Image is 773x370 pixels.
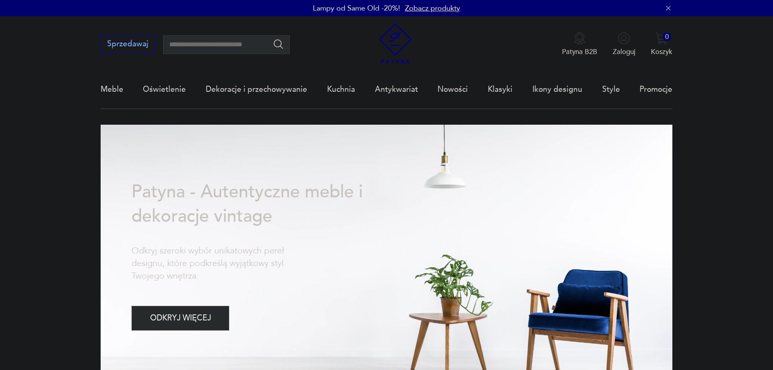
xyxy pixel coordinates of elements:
button: Sprzedawaj [101,35,155,53]
a: Dekoracje i przechowywanie [206,71,307,108]
button: ODKRYJ WIĘCEJ [131,306,229,331]
p: Zaloguj [613,47,635,56]
img: Ikona koszyka [655,32,668,45]
h1: Patyna - Autentyczne meble i dekoracje vintage [131,180,394,229]
p: Odkryj szeroki wybór unikatowych pereł designu, które podkreślą wyjątkowy styl Twojego wnętrza. [131,245,317,283]
a: Ikona medaluPatyna B2B [562,32,597,56]
a: Style [602,71,620,108]
img: Patyna - sklep z meblami i dekoracjami vintage [375,23,416,64]
a: Sprzedawaj [101,41,155,48]
a: Promocje [640,71,672,108]
p: Koszyk [651,47,672,56]
a: Klasyki [488,71,512,108]
a: Oświetlenie [143,71,186,108]
p: Lampy od Same Old -20%! [313,3,400,13]
img: Ikonka użytkownika [618,32,630,45]
a: Meble [101,71,123,108]
button: Szukaj [273,38,284,50]
button: Patyna B2B [562,32,597,56]
a: Ikony designu [532,71,582,108]
a: Antykwariat [375,71,418,108]
p: Patyna B2B [562,47,597,56]
button: Zaloguj [613,32,635,56]
div: 0 [663,32,671,41]
a: Nowości [437,71,468,108]
a: Zobacz produkty [405,3,460,13]
a: Kuchnia [327,71,355,108]
a: ODKRYJ WIĘCEJ [131,316,229,322]
img: Ikona medalu [573,32,586,45]
button: 0Koszyk [651,32,672,56]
